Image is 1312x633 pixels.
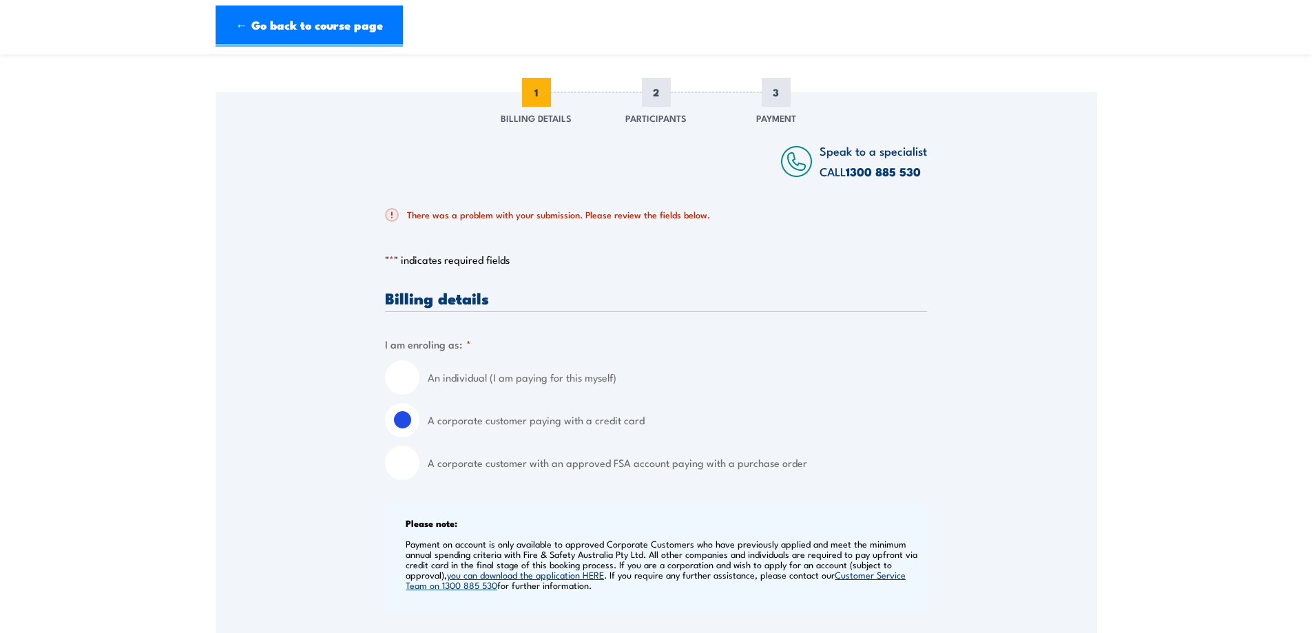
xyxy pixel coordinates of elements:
[846,163,921,180] a: 1300 885 530
[428,446,927,480] label: A corporate customer with an approved FSA account paying with a purchase order
[216,6,403,47] a: ← Go back to course page
[385,208,916,222] h2: There was a problem with your submission. Please review the fields below.
[385,336,471,352] legend: I am enroling as:
[385,290,927,306] h3: Billing details
[406,539,924,590] p: Payment on account is only available to approved Corporate Customers who have previously applied ...
[428,403,927,437] label: A corporate customer paying with a credit card
[642,78,671,107] span: 2
[406,516,457,530] b: Please note:
[820,142,927,180] span: Speak to a specialist CALL
[625,111,687,125] span: Participants
[501,111,572,125] span: Billing Details
[756,111,796,125] span: Payment
[428,360,927,395] label: An individual (I am paying for this myself)
[447,568,604,581] a: you can download the application HERE
[522,78,551,107] span: 1
[762,78,791,107] span: 3
[385,253,927,267] p: " " indicates required fields
[406,568,906,591] a: Customer Service Team on 1300 885 530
